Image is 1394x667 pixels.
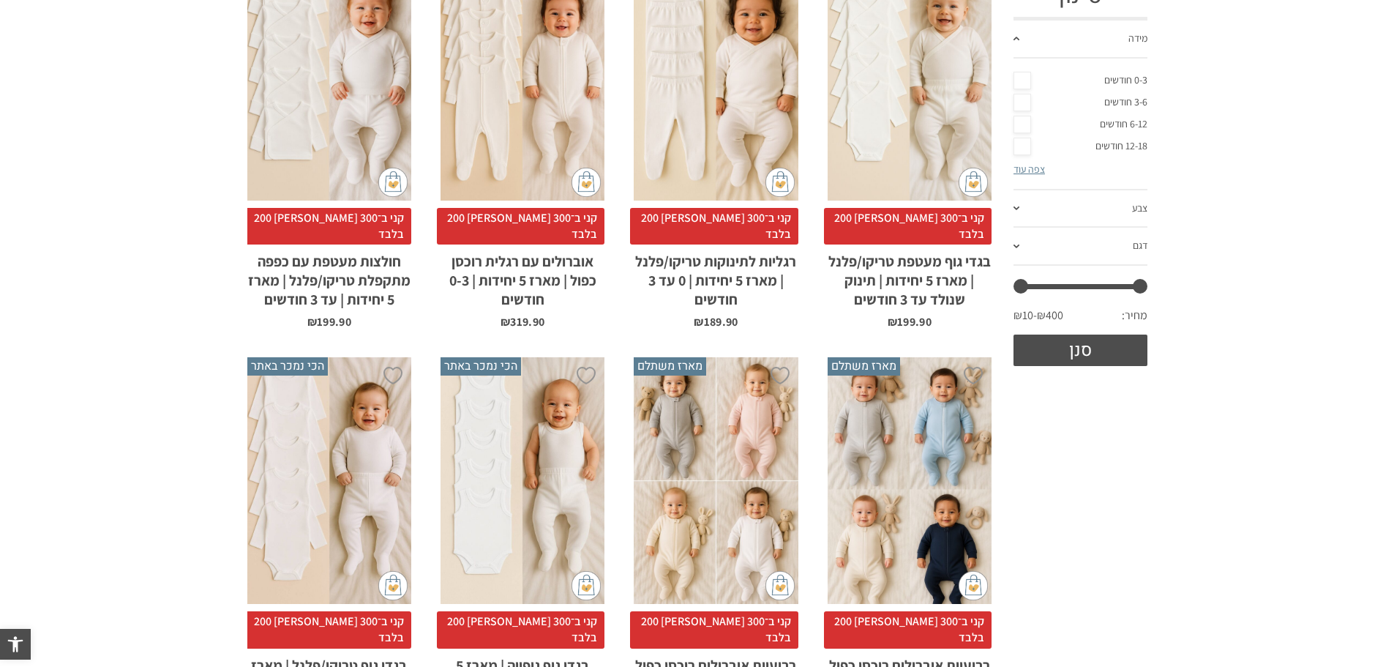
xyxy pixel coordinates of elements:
[1013,304,1147,335] div: מחיר: —
[307,314,351,329] bdi: 199.90
[828,357,900,375] span: מארז משתלם
[824,611,992,649] span: קני ב־300 [PERSON_NAME] 200 בלבד
[247,245,411,309] h2: חולצות מעטפת עם כפפה מתקפלת טריקו/פלנל | מארז 5 יחידות | עד 3 חודשים
[694,314,738,329] bdi: 189.90
[307,314,317,329] span: ₪
[1013,190,1147,228] a: צבע
[1013,135,1147,157] a: 12-18 חודשים
[959,571,988,600] img: cat-mini-atc.png
[824,208,992,245] span: קני ב־300 [PERSON_NAME] 200 בלבד
[441,245,604,309] h2: אוברולים עם רגלית רוכסן כפול | מארז 5 יחידות | 0-3 חודשים
[244,208,411,245] span: קני ב־300 [PERSON_NAME] 200 בלבד
[694,314,703,329] span: ₪
[572,571,601,600] img: cat-mini-atc.png
[634,357,706,375] span: מארז משתלם
[1013,163,1045,176] a: צפה עוד
[1013,308,1037,324] span: ₪10
[1037,308,1063,324] span: ₪400
[437,611,604,649] span: קני ב־300 [PERSON_NAME] 200 בלבד
[1013,21,1147,59] a: מידה
[1013,228,1147,266] a: דגם
[572,168,601,197] img: cat-mini-atc.png
[630,208,798,245] span: קני ב־300 [PERSON_NAME] 200 בלבד
[501,314,510,329] span: ₪
[765,168,795,197] img: cat-mini-atc.png
[1013,335,1147,366] button: סנן
[244,611,411,649] span: קני ב־300 [PERSON_NAME] 200 בלבד
[378,168,408,197] img: cat-mini-atc.png
[1013,70,1147,92] a: 0-3 חודשים
[888,314,932,329] bdi: 199.90
[634,245,798,309] h2: רגליות לתינוקות טריקו/פלנל | מארז 5 יחידות | 0 עד 3 חודשים
[501,314,544,329] bdi: 319.90
[247,357,328,375] span: הכי נמכר באתר
[378,571,408,600] img: cat-mini-atc.png
[959,168,988,197] img: cat-mini-atc.png
[630,611,798,649] span: קני ב־300 [PERSON_NAME] 200 בלבד
[441,357,521,375] span: הכי נמכר באתר
[1013,92,1147,113] a: 3-6 חודשים
[765,571,795,600] img: cat-mini-atc.png
[888,314,897,329] span: ₪
[437,208,604,245] span: קני ב־300 [PERSON_NAME] 200 בלבד
[828,245,992,309] h2: בגדי גוף מעטפת טריקו/פלנל | מארז 5 יחידות | תינוק שנולד עד 3 חודשים
[1013,113,1147,135] a: 6-12 חודשים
